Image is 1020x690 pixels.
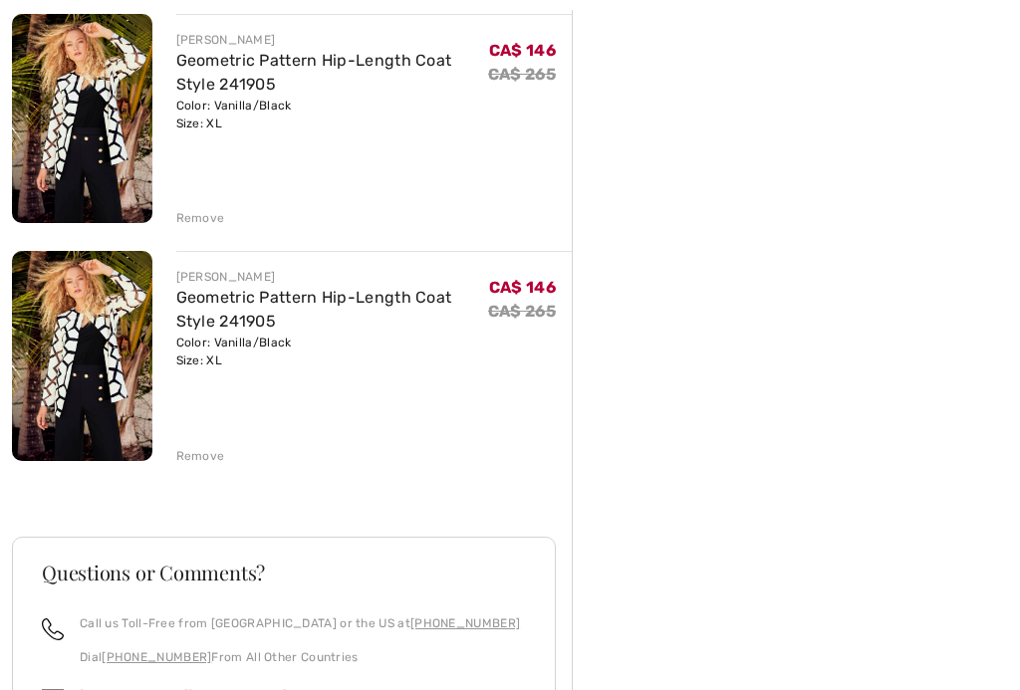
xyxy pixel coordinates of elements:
span: CA$ 146 [489,278,556,297]
a: Geometric Pattern Hip-Length Coat Style 241905 [176,288,452,331]
div: [PERSON_NAME] [176,268,488,286]
img: Geometric Pattern Hip-Length Coat Style 241905 [12,14,152,224]
span: CA$ 146 [489,41,556,60]
s: CA$ 265 [488,65,556,84]
div: Remove [176,209,225,227]
p: Dial From All Other Countries [80,648,520,666]
a: [PHONE_NUMBER] [102,650,211,664]
div: Color: Vanilla/Black Size: XL [176,97,488,132]
p: Call us Toll-Free from [GEOGRAPHIC_DATA] or the US at [80,614,520,632]
h3: Questions or Comments? [42,563,526,582]
a: Geometric Pattern Hip-Length Coat Style 241905 [176,51,452,94]
a: [PHONE_NUMBER] [410,616,520,630]
div: [PERSON_NAME] [176,31,488,49]
s: CA$ 265 [488,302,556,321]
div: Remove [176,447,225,465]
img: Geometric Pattern Hip-Length Coat Style 241905 [12,251,152,461]
div: Color: Vanilla/Black Size: XL [176,334,488,369]
img: call [42,618,64,640]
